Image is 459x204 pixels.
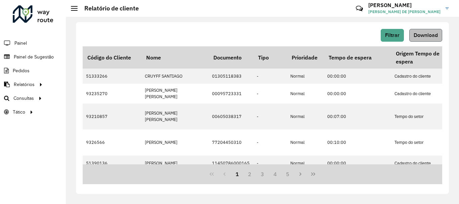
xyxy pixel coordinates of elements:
th: Origem Tempo de espera [391,46,458,69]
td: CRUYFF SANTIAGO [141,69,209,84]
button: Next Page [294,168,307,180]
td: Cadastro do cliente [391,84,458,103]
td: - [253,156,287,171]
td: 00605038317 [209,104,253,130]
th: Código do Cliente [83,46,141,69]
td: Normal [287,129,324,156]
button: 2 [243,168,256,180]
td: 93210857 [83,104,141,130]
td: [PERSON_NAME] [141,156,209,171]
th: Tempo de espera [324,46,391,69]
td: 9326566 [83,129,141,156]
span: Painel [14,40,27,47]
button: Download [409,29,442,42]
button: 5 [282,168,294,180]
button: 4 [269,168,282,180]
td: 11450786000165 [209,156,253,171]
button: 3 [256,168,269,180]
th: Documento [209,46,253,69]
span: Tático [13,109,25,116]
td: - [253,84,287,103]
td: Normal [287,84,324,103]
td: 00095723331 [209,84,253,103]
td: 00:10:00 [324,129,391,156]
h3: [PERSON_NAME] [368,2,441,8]
span: Consultas [13,95,34,102]
h2: Relatório de cliente [78,5,139,12]
td: 00:00:00 [324,84,391,103]
td: - [253,69,287,84]
td: - [253,129,287,156]
td: 00:00:00 [324,156,391,171]
span: Relatórios [14,81,35,88]
td: 00:00:00 [324,69,391,84]
td: [PERSON_NAME] [141,129,209,156]
td: 77204450310 [209,129,253,156]
td: 93235270 [83,84,141,103]
td: [PERSON_NAME] [PERSON_NAME] [141,104,209,130]
th: Tipo [253,46,287,69]
td: Normal [287,156,324,171]
td: Tempo do setor [391,129,458,156]
span: Pedidos [13,67,30,74]
span: Download [414,32,438,38]
span: [PERSON_NAME] DE [PERSON_NAME] [368,9,441,15]
td: 51333266 [83,69,141,84]
span: Painel de Sugestão [14,53,54,60]
td: Tempo do setor [391,104,458,130]
td: Normal [287,104,324,130]
button: Filtrar [381,29,404,42]
button: 1 [231,168,244,180]
span: Filtrar [385,32,400,38]
td: 01305118383 [209,69,253,84]
td: - [253,104,287,130]
th: Nome [141,46,209,69]
td: Normal [287,69,324,84]
td: 00:07:00 [324,104,391,130]
td: Cadastro do cliente [391,156,458,171]
a: Contato Rápido [352,1,367,16]
td: 51390136 [83,156,141,171]
td: Cadastro do cliente [391,69,458,84]
td: [PERSON_NAME] [PERSON_NAME] [141,84,209,103]
button: Last Page [307,168,320,180]
th: Prioridade [287,46,324,69]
